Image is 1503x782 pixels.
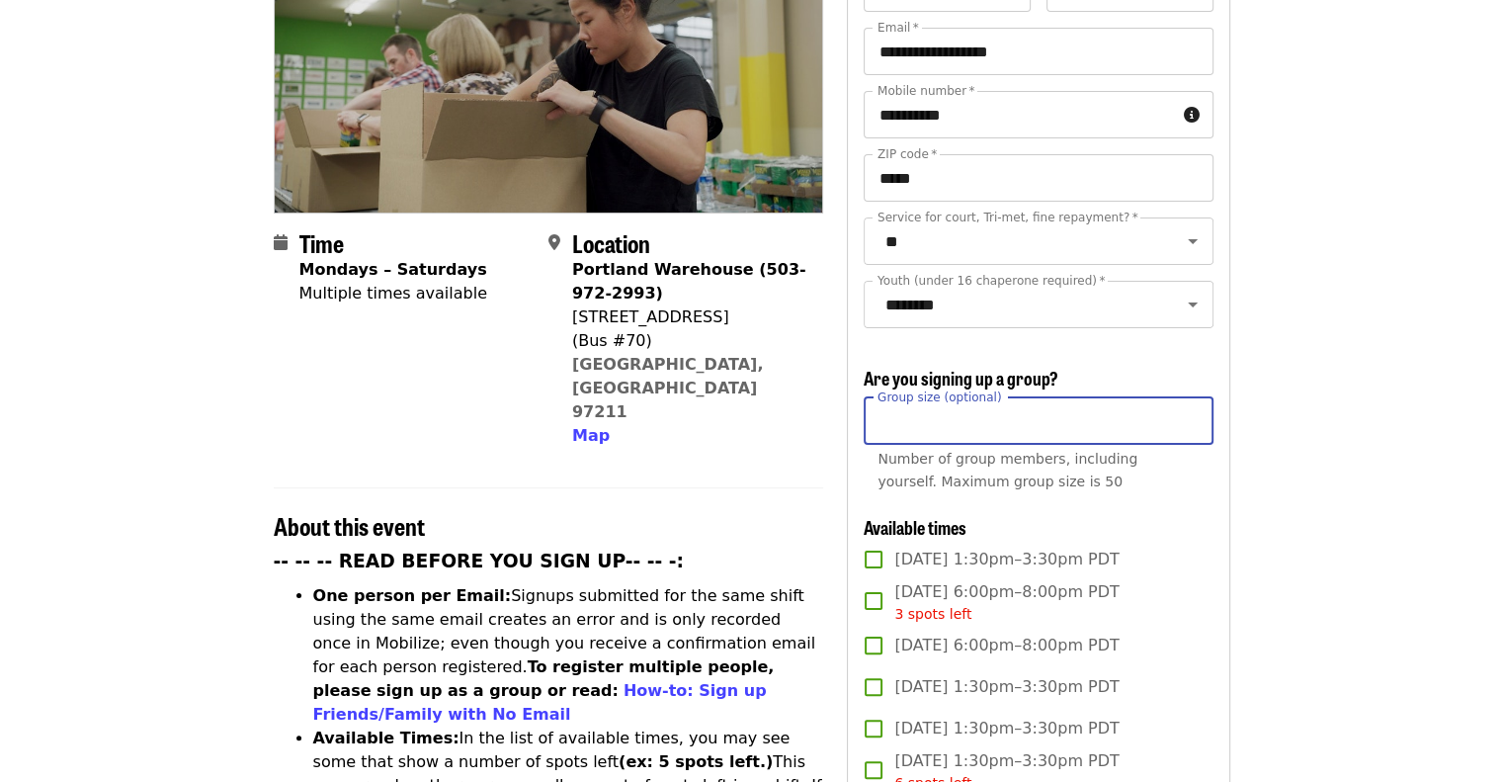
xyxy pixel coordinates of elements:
[864,514,966,540] span: Available times
[299,225,344,260] span: Time
[877,22,919,34] label: Email
[894,675,1119,699] span: [DATE] 1:30pm–3:30pm PDT
[548,233,560,252] i: map-marker-alt icon
[313,657,775,700] strong: To register multiple people, please sign up as a group or read:
[894,580,1119,625] span: [DATE] 6:00pm–8:00pm PDT
[894,634,1119,657] span: [DATE] 6:00pm–8:00pm PDT
[572,355,764,421] a: [GEOGRAPHIC_DATA], [GEOGRAPHIC_DATA] 97211
[864,154,1212,202] input: ZIP code
[877,212,1138,223] label: Service for court, Tri-met, fine repayment?
[313,584,824,727] li: Signups submitted for the same shift using the same email creates an error and is only recorded o...
[877,85,974,97] label: Mobile number
[864,28,1212,75] input: Email
[274,508,425,543] span: About this event
[1179,227,1207,255] button: Open
[894,717,1119,740] span: [DATE] 1:30pm–3:30pm PDT
[864,397,1212,445] input: [object Object]
[864,365,1058,391] span: Are you signing up a group?
[619,752,773,771] strong: (ex: 5 spots left.)
[1179,291,1207,318] button: Open
[877,390,1001,403] span: Group size (optional)
[877,451,1137,489] span: Number of group members, including yourself. Maximum group size is 50
[864,91,1175,138] input: Mobile number
[877,275,1105,287] label: Youth (under 16 chaperone required)
[313,681,767,724] a: How-to: Sign up Friends/Family with No Email
[572,329,807,353] div: (Bus #70)
[313,586,512,605] strong: One person per Email:
[274,551,685,571] strong: -- -- -- READ BEFORE YOU SIGN UP-- -- -:
[572,225,650,260] span: Location
[313,729,459,747] strong: Available Times:
[877,148,937,160] label: ZIP code
[572,424,610,448] button: Map
[299,282,487,305] div: Multiple times available
[1184,106,1200,125] i: circle-info icon
[572,426,610,445] span: Map
[299,260,487,279] strong: Mondays – Saturdays
[894,548,1119,571] span: [DATE] 1:30pm–3:30pm PDT
[572,260,806,303] strong: Portland Warehouse (503-972-2993)
[572,305,807,329] div: [STREET_ADDRESS]
[894,606,971,622] span: 3 spots left
[274,233,288,252] i: calendar icon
